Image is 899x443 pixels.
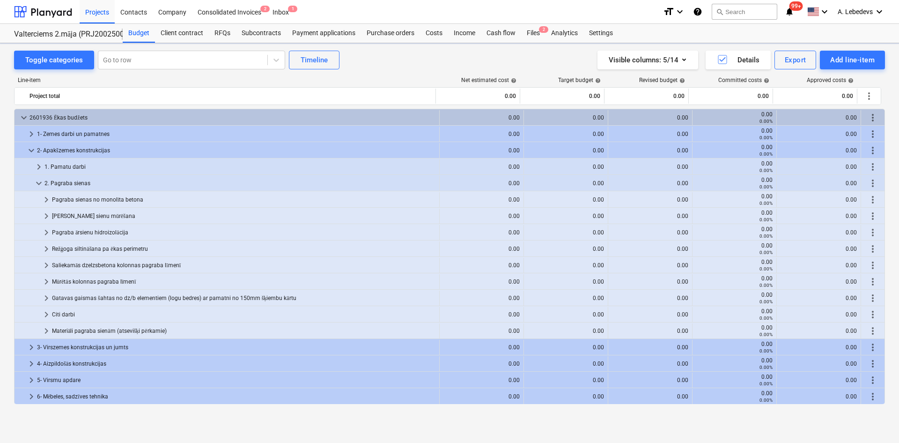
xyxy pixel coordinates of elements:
[781,328,857,334] div: 0.00
[781,229,857,236] div: 0.00
[696,324,773,338] div: 0.00
[846,78,854,83] span: help
[678,78,685,83] span: help
[528,393,604,400] div: 0.00
[443,377,520,383] div: 0.00
[361,24,420,43] a: Purchase orders
[25,54,83,66] div: Toggle categories
[612,114,688,121] div: 0.00
[236,24,287,43] a: Subcontracts
[524,89,600,104] div: 0.00
[597,51,698,69] button: Visible columns:5/14
[759,168,773,173] small: 0.00%
[521,24,545,43] a: Files2
[759,233,773,239] small: 0.00%
[52,307,435,322] div: Citi darbi
[481,24,521,43] a: Cash flow
[521,24,545,43] div: Files
[41,227,52,238] span: keyboard_arrow_right
[528,164,604,170] div: 0.00
[759,348,773,353] small: 0.00%
[759,266,773,271] small: 0.00%
[612,295,688,301] div: 0.00
[759,184,773,189] small: 0.00%
[41,260,52,271] span: keyboard_arrow_right
[612,393,688,400] div: 0.00
[443,262,520,269] div: 0.00
[528,229,604,236] div: 0.00
[44,176,435,191] div: 2. Pagraba sienas
[718,77,769,83] div: Committed costs
[155,24,209,43] a: Client contract
[759,135,773,140] small: 0.00%
[209,24,236,43] a: RFQs
[52,192,435,207] div: Pagraba sienas no monolīta betona
[528,147,604,154] div: 0.00
[33,178,44,189] span: keyboard_arrow_down
[443,328,520,334] div: 0.00
[287,24,361,43] div: Payment applications
[762,78,769,83] span: help
[612,311,688,318] div: 0.00
[528,278,604,285] div: 0.00
[785,54,806,66] div: Export
[781,164,857,170] div: 0.00
[528,114,604,121] div: 0.00
[759,398,773,403] small: 0.00%
[443,180,520,187] div: 0.00
[696,144,773,157] div: 0.00
[448,24,481,43] a: Income
[759,365,773,370] small: 0.00%
[612,262,688,269] div: 0.00
[583,24,619,43] a: Settings
[289,51,339,69] button: Timeline
[528,360,604,367] div: 0.00
[867,145,878,156] span: More actions
[717,54,759,66] div: Details
[14,30,111,39] div: Valterciems 2.māja (PRJ2002500) - 2601936
[443,246,520,252] div: 0.00
[612,278,688,285] div: 0.00
[820,51,885,69] button: Add line-item
[867,227,878,238] span: More actions
[696,374,773,387] div: 0.00
[443,393,520,400] div: 0.00
[867,210,878,222] span: More actions
[443,114,520,121] div: 0.00
[781,180,857,187] div: 0.00
[52,241,435,256] div: Režģoga siltināšana pa ēkas perimetru
[443,213,520,219] div: 0.00
[528,180,604,187] div: 0.00
[781,246,857,252] div: 0.00
[696,390,773,403] div: 0.00
[52,274,435,289] div: Mūrētās kolonnas pagraba līmenī
[41,210,52,222] span: keyboard_arrow_right
[867,260,878,271] span: More actions
[867,161,878,173] span: More actions
[759,151,773,157] small: 0.00%
[443,278,520,285] div: 0.00
[41,276,52,287] span: keyboard_arrow_right
[443,131,520,137] div: 0.00
[867,112,878,123] span: More actions
[759,315,773,321] small: 0.00%
[29,110,435,125] div: 2601936 Ēkas budžets
[867,325,878,337] span: More actions
[781,377,857,383] div: 0.00
[37,143,435,158] div: 2- Apakšzemes konstrukcijas
[612,164,688,170] div: 0.00
[37,340,435,355] div: 3- Virszemes konstrukcijas un jumts
[545,24,583,43] a: Analytics
[593,78,601,83] span: help
[759,381,773,386] small: 0.00%
[696,210,773,223] div: 0.00
[696,111,773,124] div: 0.00
[781,344,857,351] div: 0.00
[443,196,520,203] div: 0.00
[696,160,773,173] div: 0.00
[612,213,688,219] div: 0.00
[696,292,773,305] div: 0.00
